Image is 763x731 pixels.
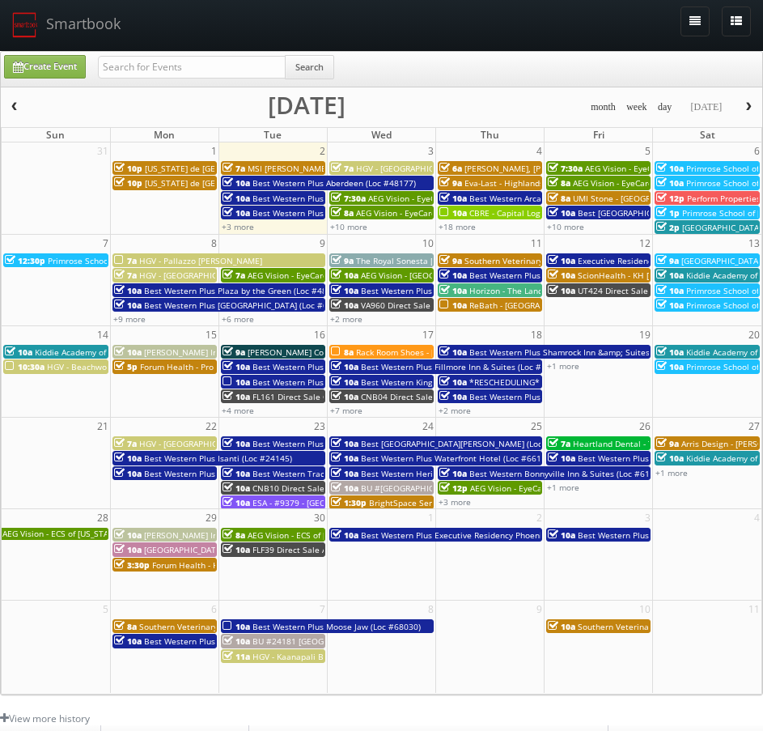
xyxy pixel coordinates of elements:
[312,326,327,343] span: 16
[139,255,262,266] span: HGV - Pallazzo [PERSON_NAME]
[223,482,250,494] span: 10a
[47,361,183,372] span: HGV - Beachwoods Partial Reshoot
[469,376,733,388] span: *RESCHEDULING* Best Western Plus Waltham Boston (Loc #22009)
[145,177,368,189] span: [US_STATE] de [GEOGRAPHIC_DATA] - [GEOGRAPHIC_DATA]
[439,376,467,388] span: 10a
[369,497,527,508] span: BrightSpace Senior Living - College Walk
[144,635,320,647] span: Best Western Plus Heritage Inn (Loc #44463)
[469,468,667,479] span: Best Western Bonnyville Inn & Suites (Loc #61075)
[144,468,384,479] span: Best Western Plus [GEOGRAPHIC_DATA] & Suites (Loc #61086)
[114,468,142,479] span: 10a
[152,559,382,571] span: Forum Health - Hormones by Design - New Braunfels Clinic
[439,255,462,266] span: 9a
[747,235,761,252] span: 13
[331,529,358,541] span: 10a
[252,635,378,647] span: BU #24181 [GEOGRAPHIC_DATA]
[656,285,684,296] span: 10a
[222,313,254,325] a: +6 more
[573,193,700,204] span: UMI Stone - [GEOGRAPHIC_DATA]
[331,270,358,281] span: 10a
[114,453,142,464] span: 10a
[535,601,544,618] span: 9
[361,453,553,464] span: Best Western Plus Waterfront Hotel (Loc #66117)
[747,601,761,618] span: 11
[547,482,579,493] a: +1 more
[95,509,110,526] span: 28
[469,300,584,311] span: ReBath - [GEOGRAPHIC_DATA]
[535,142,544,159] span: 4
[752,509,761,526] span: 4
[248,346,335,358] span: [PERSON_NAME] Court
[222,221,254,232] a: +3 more
[318,601,327,618] span: 7
[439,207,467,219] span: 10a
[252,621,421,632] span: Best Western Plus Moose Jaw (Loc #68030)
[144,529,343,541] span: [PERSON_NAME] Inn &amp; Suites [PERSON_NAME]
[222,405,254,416] a: +4 more
[140,361,363,372] span: Forum Health - Pro Active Wellness - [GEOGRAPHIC_DATA]
[361,285,572,296] span: Best Western Plus Red Deer Inn & Suites (Loc #61062)
[361,529,680,541] span: Best Western Plus Executive Residency Phoenix [GEOGRAPHIC_DATA] (Loc #03167)
[331,163,354,174] span: 7a
[529,418,544,435] span: 25
[548,621,575,632] span: 10a
[656,270,684,281] span: 10a
[371,128,392,142] span: Wed
[252,497,386,508] span: ESA - #9379 - [GEOGRAPHIC_DATA]
[638,326,652,343] span: 19
[114,621,137,632] span: 8a
[439,163,462,174] span: 6a
[656,300,684,311] span: 10a
[114,255,137,266] span: 7a
[529,326,544,343] span: 18
[356,255,510,266] span: The Royal Sonesta [GEOGRAPHIC_DATA]
[593,128,604,142] span: Fri
[248,163,329,174] span: MSI [PERSON_NAME]
[469,391,660,402] span: Best Western Plus Waltham Boston (Loc #22009)
[747,326,761,343] span: 20
[548,207,575,219] span: 10a
[95,142,110,159] span: 31
[464,255,729,266] span: Southern Veterinary Partners - [GEOGRAPHIC_DATA][PERSON_NAME]
[248,529,506,541] span: AEG Vision - ECS of [US_STATE] - [US_STATE] Valley Family Eye Care
[114,438,137,449] span: 7a
[578,285,730,296] span: UT424 Direct Sale [GEOGRAPHIC_DATA]
[223,193,250,204] span: 10a
[361,468,518,479] span: Best Western Heritage Inn (Loc #05465)
[361,438,577,449] span: Best [GEOGRAPHIC_DATA][PERSON_NAME] (Loc #62096)
[252,482,504,494] span: CNB10 Direct Sale [GEOGRAPHIC_DATA], Ascend Hotel Collection
[5,255,45,266] span: 12:30p
[656,346,684,358] span: 10a
[638,235,652,252] span: 12
[139,621,340,632] span: Southern Veterinary Partners - [GEOGRAPHIC_DATA]
[331,193,366,204] span: 7:30a
[535,509,544,526] span: 2
[421,235,435,252] span: 10
[331,361,358,372] span: 10a
[331,482,358,494] span: 10a
[331,346,354,358] span: 8a
[643,509,652,526] span: 3
[223,163,245,174] span: 7a
[139,270,313,281] span: HGV - [GEOGRAPHIC_DATA] and Racquet Club
[35,346,188,358] span: Kiddie Academy of [GEOGRAPHIC_DATA]
[469,193,617,204] span: Best Western Arcata Inn (Loc #05505)
[331,376,358,388] span: 10a
[114,270,137,281] span: 7a
[700,128,715,142] span: Sat
[114,529,142,541] span: 10a
[439,468,467,479] span: 10a
[331,255,354,266] span: 9a
[578,207,730,219] span: Best [GEOGRAPHIC_DATA] (Loc #62063)
[312,509,327,526] span: 30
[144,285,344,296] span: Best Western Plus Plaza by the Green (Loc #48106)
[548,255,575,266] span: 10a
[252,361,502,372] span: Best Western Plus Downtown [GEOGRAPHIC_DATA] (Loc #48199)
[252,468,405,479] span: Best Western Tradewinds (Loc #05429)
[656,361,684,372] span: 10a
[210,142,218,159] span: 1
[439,193,467,204] span: 10a
[144,453,292,464] span: Best Western Plus Isanti (Loc #24145)
[318,142,327,159] span: 2
[223,270,245,281] span: 7a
